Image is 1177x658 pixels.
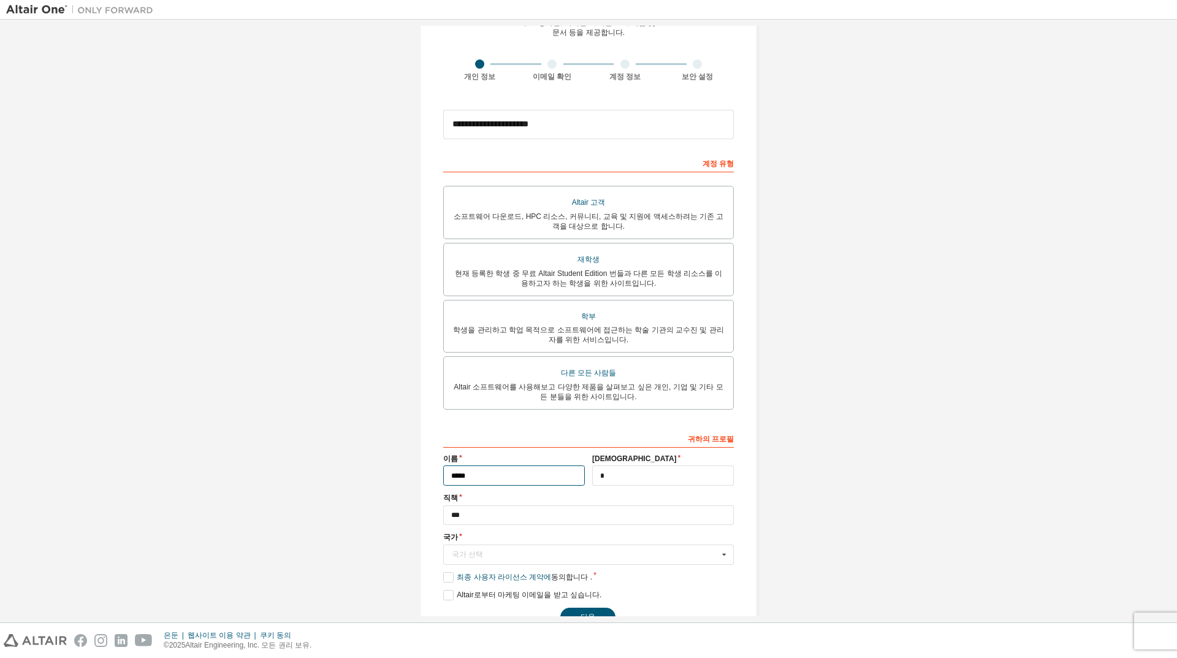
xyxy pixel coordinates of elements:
[609,72,641,81] font: 계정 정보
[464,72,495,81] font: 개인 정보
[188,631,251,640] font: 웹사이트 이용 약관
[552,28,625,37] font: 문서 등을 제공합니다.
[169,641,186,649] font: 2025
[455,269,723,288] font: 현재 등록한 학생 중 무료 Altair Student Edition 번들과 다른 모든 학생 리소스를 이용하고자 하는 학생을 위한 사이트입니다.
[592,454,677,463] font: [DEMOGRAPHIC_DATA]
[443,454,458,463] font: 이름
[135,634,153,647] img: youtube.svg
[581,312,596,321] font: 학부
[533,72,571,81] font: 이메일 확인
[572,198,606,207] font: Altair 고객
[115,634,128,647] img: linkedin.svg
[164,641,169,649] font: ©
[260,631,291,640] font: 쿠키 동의
[452,550,483,559] font: 국가 선택
[457,573,551,581] font: 최종 사용자 라이선스 계약에
[703,159,734,168] font: 계정 유형
[74,634,87,647] img: facebook.svg
[581,613,595,621] font: 다음
[6,4,159,16] img: 알타이르 원
[94,634,107,647] img: instagram.svg
[454,212,724,231] font: 소프트웨어 다운로드, HPC 리소스, 커뮤니티, 교육 및 지원에 액세스하려는 기존 고객을 대상으로 합니다.
[443,494,458,502] font: 직책
[185,641,311,649] font: Altair Engineering, Inc. 모든 권리 보유.
[560,608,615,626] button: 다음
[551,573,592,581] font: 동의합니다 .
[453,326,723,344] font: 학생을 관리하고 학업 목적으로 소프트웨어에 접근하는 학술 기관의 교수진 및 관리자를 위한 서비스입니다.
[4,634,67,647] img: altair_logo.svg
[454,383,723,401] font: Altair 소프트웨어를 사용해보고 다양한 제품을 살펴보고 싶은 개인, 기업 및 기타 모든 분들을 위한 사이트입니다.
[688,435,734,443] font: 귀하의 프로필
[457,591,601,599] font: Altair로부터 마케팅 이메일을 받고 싶습니다.
[561,369,617,377] font: 다른 모든 사람들
[164,631,178,640] font: 은둔
[682,72,713,81] font: 보안 설정
[443,533,458,541] font: 국가
[577,255,600,264] font: 재학생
